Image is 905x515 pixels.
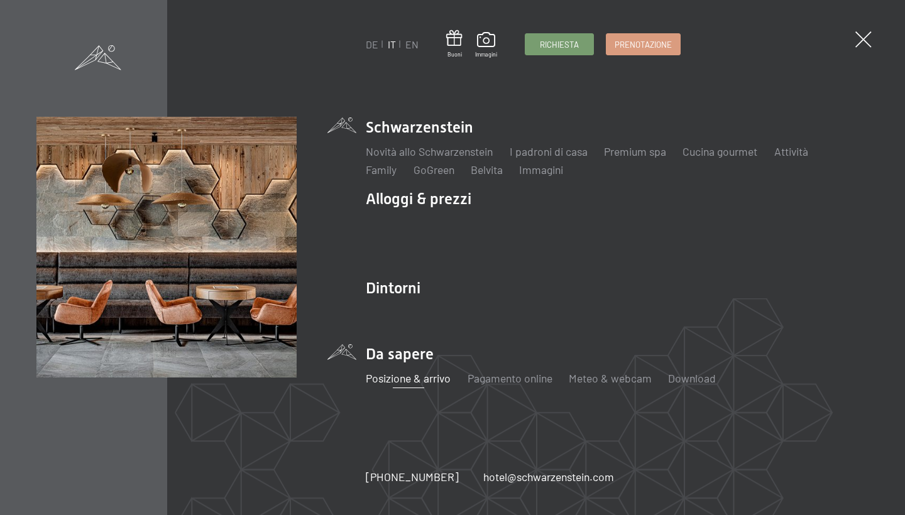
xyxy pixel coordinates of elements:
a: Immagini [519,163,563,176]
span: [PHONE_NUMBER] [366,470,459,484]
span: Immagini [475,51,497,58]
a: Belvita [471,163,503,176]
a: Premium spa [604,144,666,158]
a: Pagamento online [468,371,552,385]
span: Buoni [446,51,463,58]
a: Prenotazione [606,34,680,55]
a: IT [388,38,396,50]
a: Attività [774,144,808,158]
a: [PHONE_NUMBER] [366,469,459,485]
span: Richiesta [540,39,579,50]
a: Novità allo Schwarzenstein [366,144,493,158]
a: Cucina gourmet [683,144,757,158]
a: Immagini [475,32,497,58]
img: [Translate to Italienisch:] [36,117,297,377]
span: Prenotazione [615,39,672,50]
a: GoGreen [414,163,454,176]
a: DE [366,38,378,50]
a: Meteo & webcam [569,371,652,385]
a: I padroni di casa [510,144,588,158]
a: hotel@schwarzenstein.com [483,469,614,485]
a: Richiesta [525,34,593,55]
a: Posizione & arrivo [366,371,451,385]
a: Buoni [446,30,463,58]
a: EN [405,38,419,50]
a: Download [668,371,716,385]
a: Family [366,163,397,176]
